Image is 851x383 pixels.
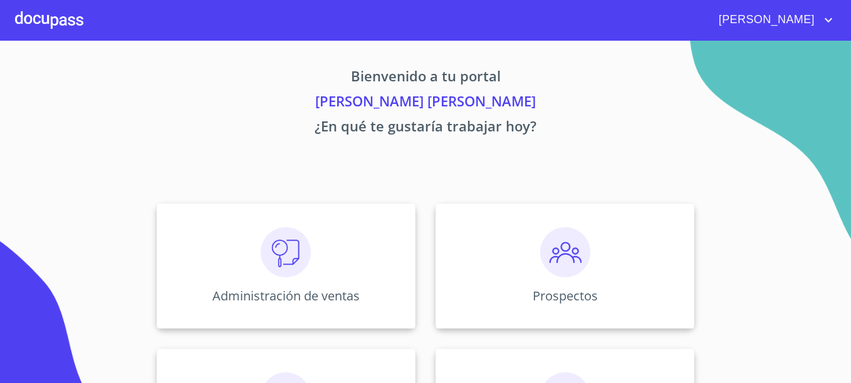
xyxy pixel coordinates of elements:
[709,10,836,30] button: account of current user
[709,10,821,30] span: [PERSON_NAME]
[39,116,812,141] p: ¿En qué te gustaría trabajar hoy?
[261,227,311,277] img: consulta.png
[39,66,812,91] p: Bienvenido a tu portal
[533,287,598,304] p: Prospectos
[540,227,590,277] img: prospectos.png
[212,287,360,304] p: Administración de ventas
[39,91,812,116] p: [PERSON_NAME] [PERSON_NAME]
